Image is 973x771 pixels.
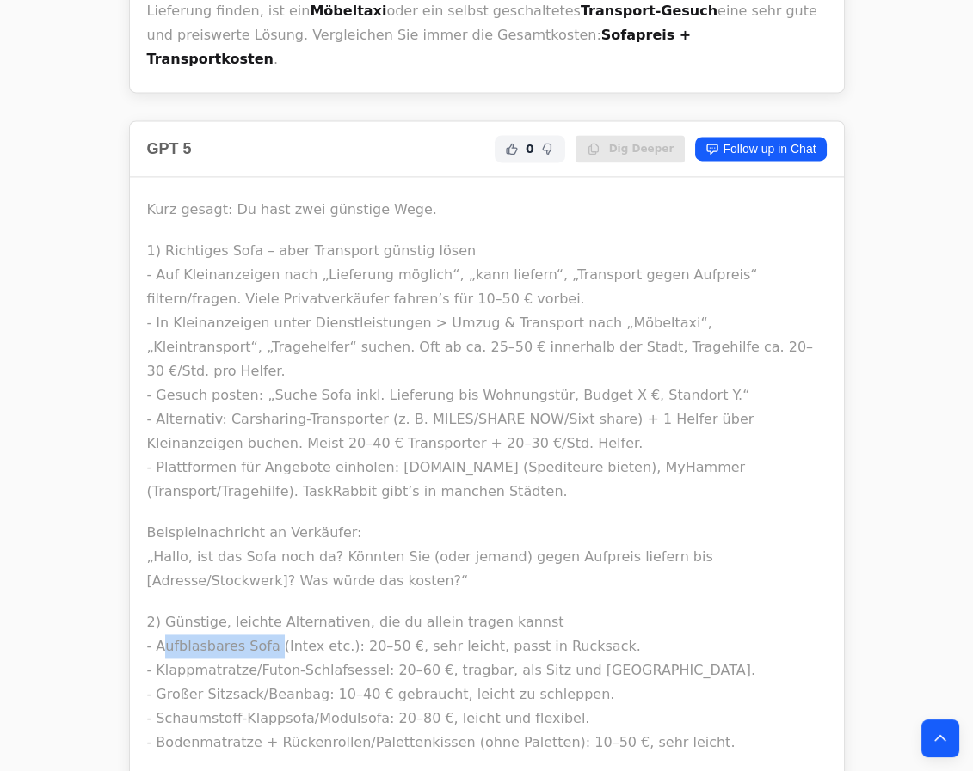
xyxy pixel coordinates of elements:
h2: GPT 5 [147,137,192,161]
button: Helpful [502,138,522,159]
span: 0 [526,140,534,157]
p: 2) Günstige, leichte Alternativen, die du allein tragen kannst - Aufblasbares Sofa (Intex etc.): ... [147,610,827,755]
button: Back to top [921,719,959,757]
p: 1) Richtiges Sofa – aber Transport günstig lösen - Auf Kleinanzeigen nach „Lieferung möglich“, „k... [147,239,827,504]
p: Beispielnachricht an Verkäufer: „Hallo, ist das Sofa noch da? Könnten Sie (oder jemand) gegen Auf... [147,521,827,593]
a: Follow up in Chat [695,137,826,161]
strong: Transport-Gesuch [581,3,717,19]
button: Not Helpful [538,138,558,159]
p: Kurz gesagt: Du hast zwei günstige Wege. [147,198,827,222]
strong: Möbeltaxi [310,3,386,19]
